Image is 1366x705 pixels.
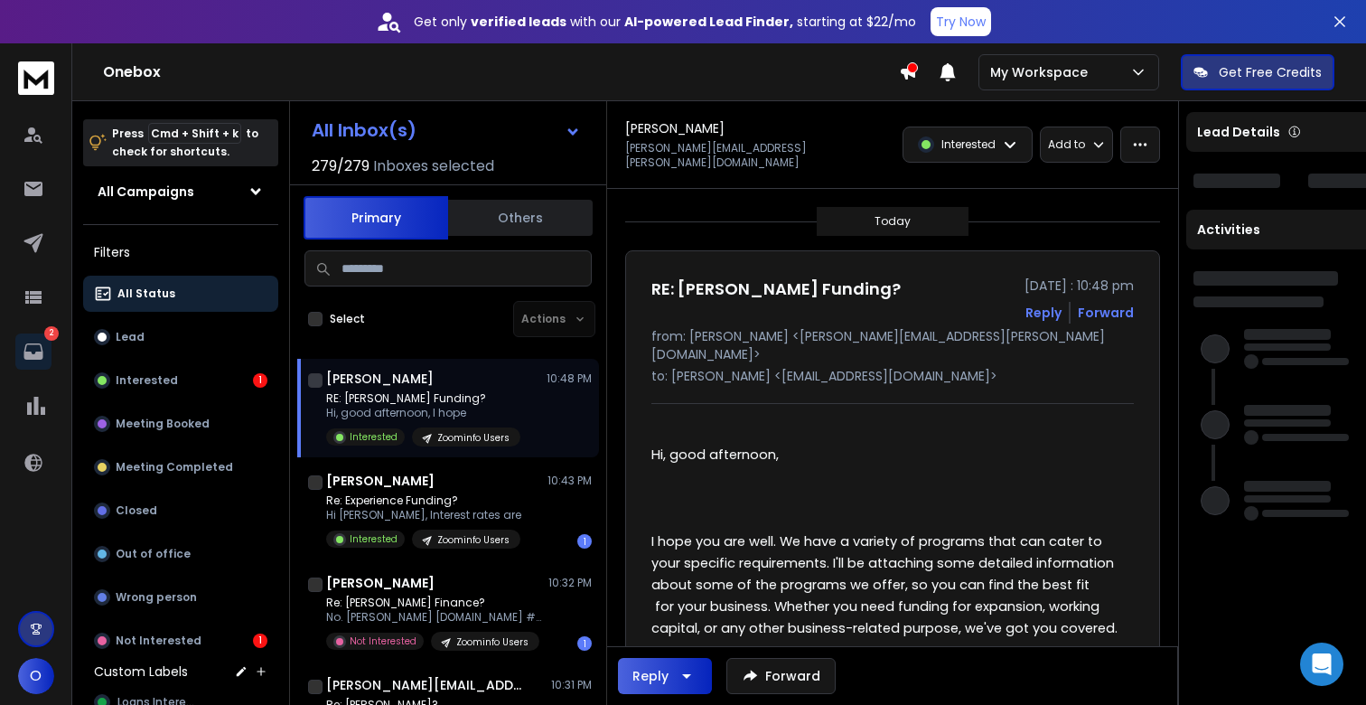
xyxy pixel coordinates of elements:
[471,13,566,31] strong: verified leads
[326,596,543,610] p: Re: [PERSON_NAME] Finance?
[18,658,54,694] button: O
[350,430,398,444] p: Interested
[116,373,178,388] p: Interested
[326,574,435,592] h1: [PERSON_NAME]
[326,508,521,522] p: Hi [PERSON_NAME], Interest rates are
[875,214,911,229] p: Today
[326,391,520,406] p: RE: [PERSON_NAME] Funding?
[116,634,201,648] p: Not Interested
[83,579,278,616] button: Wrong person
[44,326,59,341] p: 2
[577,636,592,651] div: 1
[990,63,1095,81] p: My Workspace
[632,667,669,685] div: Reply
[941,137,996,152] p: Interested
[936,13,986,31] p: Try Now
[1197,123,1280,141] p: Lead Details
[253,373,267,388] div: 1
[373,155,494,177] h3: Inboxes selected
[83,493,278,529] button: Closed
[1181,54,1334,90] button: Get Free Credits
[116,503,157,518] p: Closed
[94,663,188,681] h3: Custom Labels
[618,658,712,694] button: Reply
[297,112,595,148] button: All Inbox(s)
[83,406,278,442] button: Meeting Booked
[103,61,899,83] h1: Onebox
[456,635,529,649] p: Zoominfo Users
[116,460,233,475] p: Meeting Completed
[326,406,520,420] p: Hi, good afternoon, I hope
[116,417,210,431] p: Meeting Booked
[1078,304,1134,322] div: Forward
[312,155,370,177] span: 279 / 279
[651,446,779,464] span: Hi, good afternoon,
[326,472,435,490] h1: [PERSON_NAME]
[83,362,278,399] button: Interested1
[83,240,278,265] h3: Filters
[330,312,365,326] label: Select
[326,370,434,388] h1: [PERSON_NAME]
[625,119,725,137] h1: [PERSON_NAME]
[83,276,278,312] button: All Status
[148,123,241,144] span: Cmd + Shift + k
[116,330,145,344] p: Lead
[116,547,191,561] p: Out of office
[83,174,278,210] button: All Campaigns
[326,493,521,508] p: Re: Experience Funding?
[651,327,1134,363] p: from: [PERSON_NAME] <[PERSON_NAME][EMAIL_ADDRESS][PERSON_NAME][DOMAIN_NAME]>
[414,13,916,31] p: Get only with our starting at $22/mo
[253,634,267,648] div: 1
[1300,643,1343,686] div: Open Intercom Messenger
[15,334,51,370] a: 2
[98,183,194,201] h1: All Campaigns
[350,634,416,648] p: Not Interested
[1048,137,1085,152] p: Add to
[326,676,525,694] h1: [PERSON_NAME][EMAIL_ADDRESS][DOMAIN_NAME] +1
[448,198,593,238] button: Others
[326,610,543,625] p: No. [PERSON_NAME] [DOMAIN_NAME] #bajabulla Instagram
[651,277,901,302] h1: RE: [PERSON_NAME] Funding?
[931,7,991,36] button: Try Now
[726,658,836,694] button: Forward
[624,13,793,31] strong: AI-powered Lead Finder,
[651,367,1134,385] p: to: [PERSON_NAME] <[EMAIL_ADDRESS][DOMAIN_NAME]>
[625,141,887,170] p: [PERSON_NAME][EMAIL_ADDRESS][PERSON_NAME][DOMAIN_NAME]
[437,533,510,547] p: Zoominfo Users
[547,474,592,488] p: 10:43 PM
[312,121,416,139] h1: All Inbox(s)
[117,287,175,301] p: All Status
[1025,304,1062,322] button: Reply
[437,431,510,445] p: Zoominfo Users
[83,623,278,659] button: Not Interested1
[83,536,278,572] button: Out of office
[548,576,592,590] p: 10:32 PM
[547,371,592,386] p: 10:48 PM
[112,125,258,161] p: Press to check for shortcuts.
[1024,277,1134,295] p: [DATE] : 10:48 pm
[551,678,592,692] p: 10:31 PM
[1219,63,1322,81] p: Get Free Credits
[577,534,592,549] div: 1
[116,590,197,605] p: Wrong person
[651,532,1118,637] span: I hope you are well. We have a variety of programs that can cater to your specific requirements. ...
[350,532,398,546] p: Interested
[304,196,448,240] button: Primary
[83,449,278,485] button: Meeting Completed
[83,319,278,355] button: Lead
[18,61,54,95] img: logo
